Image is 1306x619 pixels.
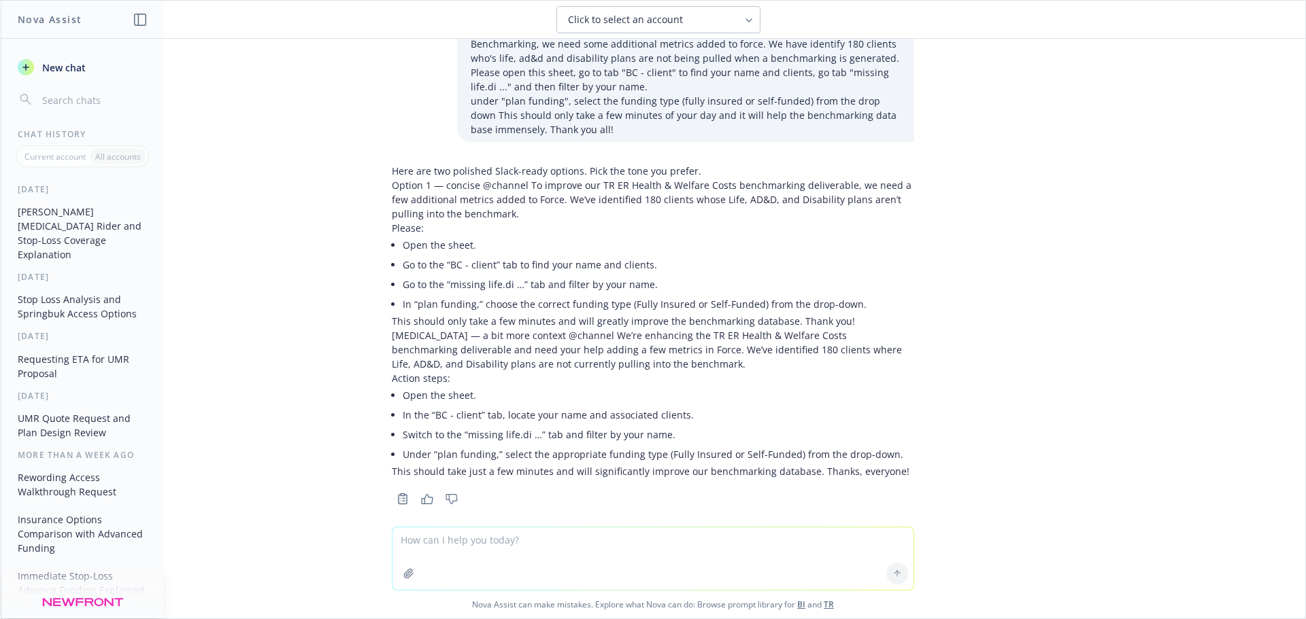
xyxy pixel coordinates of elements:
[12,55,153,79] button: New chat
[1,330,164,342] div: [DATE]
[797,599,805,610] a: BI
[39,60,86,75] span: New chat
[12,565,153,601] button: Immediate Stop-Loss Advance Funding Explained
[392,464,914,478] p: This should take just a few minutes and will significantly improve our benchmarking database. Tha...
[471,22,901,137] p: reword hi @channel To improve the deliverable of our TR ER Health & Welfare Costs Benchmarking, w...
[403,294,914,314] li: In “plan funding,” choose the correct funding type (Fully Insured or Self-Funded) from the drop-d...
[6,590,1300,618] span: Nova Assist can make mistakes. Explore what Nova can do: Browse prompt library for and
[95,151,141,162] p: All accounts
[12,200,153,266] button: [PERSON_NAME][MEDICAL_DATA] Rider and Stop-Loss Coverage Explanation
[12,466,153,503] button: Rewording Access Walkthrough Request
[403,255,914,275] li: Go to the “BC - client” tab to find your name and clients.
[824,599,834,610] a: TR
[403,425,914,444] li: Switch to the “missing life.di …” tab and filter by your name.
[403,444,914,464] li: Under “plan funding,” select the appropriate funding type (Fully Insured or Self-Funded) from the...
[392,221,914,235] p: Please:
[12,407,153,444] button: UMR Quote Request and Plan Design Review
[12,348,153,385] button: Requesting ETA for UMR Proposal
[397,493,409,505] svg: Copy to clipboard
[392,371,914,385] p: Action steps:
[403,275,914,294] li: Go to the “missing life.di …” tab and filter by your name.
[18,12,82,26] h1: Nova Assist
[568,13,683,26] span: Click to select an account
[24,151,86,162] p: Current account
[1,128,164,140] div: Chat History
[1,183,164,195] div: [DATE]
[403,405,914,425] li: In the “BC - client” tab, locate your name and associated clients.
[403,385,914,405] li: Open the sheet.
[403,235,914,255] li: Open the sheet.
[39,90,148,109] input: Search chats
[1,390,164,402] div: [DATE]
[392,328,914,371] p: [MEDICAL_DATA] — a bit more context @channel We’re enhancing the TR ER Health & Welfare Costs ben...
[1,449,164,461] div: More than a week ago
[12,508,153,559] button: Insurance Options Comparison with Advanced Funding
[392,314,914,328] p: This should only take a few minutes and will greatly improve the benchmarking database. Thank you!
[441,489,463,508] button: Thumbs down
[1,271,164,283] div: [DATE]
[392,164,914,178] p: Here are two polished Slack-ready options. Pick the tone you prefer.
[556,6,760,33] button: Click to select an account
[392,178,914,221] p: Option 1 — concise @channel To improve our TR ER Health & Welfare Costs benchmarking deliverable,...
[12,288,153,325] button: Stop Loss Analysis and Springbuk Access Options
